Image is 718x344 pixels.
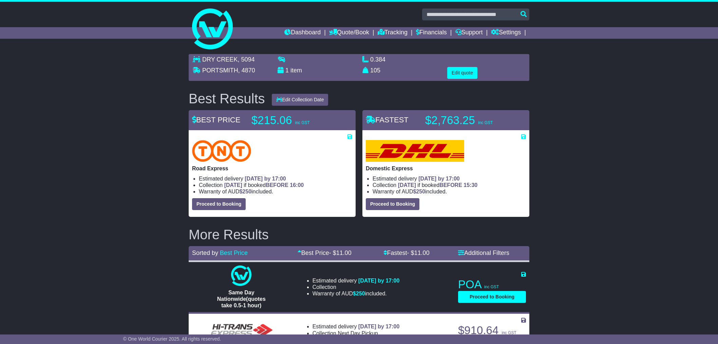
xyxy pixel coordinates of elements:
[447,67,477,79] button: Edit quote
[199,175,352,182] li: Estimated delivery
[370,56,385,63] span: 0.384
[358,278,400,283] span: [DATE] by 17:00
[398,182,416,188] span: [DATE]
[464,182,477,188] span: 15:30
[373,182,526,188] li: Collection
[491,27,521,39] a: Settings
[192,140,251,162] img: TNT Domestic: Road Express
[185,91,268,106] div: Best Results
[239,189,251,194] span: $
[192,198,246,210] button: Proceed to Booking
[272,94,328,106] button: Edit Collection Date
[202,56,238,63] span: DRY CREEK
[418,176,460,182] span: [DATE] by 17:00
[231,265,251,286] img: One World Courier: Same Day Nationwide(quotes take 0.5-1 hour)
[207,318,275,338] img: HiTrans (Machship): General
[245,176,286,182] span: [DATE] by 17:00
[313,284,400,290] li: Collection
[313,290,400,297] li: Warranty of AUD included.
[202,67,238,74] span: PORTSMITH
[366,165,526,172] p: Domestic Express
[285,67,289,74] span: 1
[366,140,464,162] img: DHL: Domestic Express
[238,56,254,63] span: , 5094
[336,250,352,256] span: 11.00
[290,182,304,188] span: 16:00
[416,189,425,194] span: 250
[313,277,400,284] li: Estimated delivery
[458,291,526,303] button: Proceed to Booking
[458,278,526,291] p: POA
[366,198,419,210] button: Proceed to Booking
[189,227,529,242] h2: More Results
[238,67,255,74] span: , 4870
[329,27,369,39] a: Quote/Book
[192,250,218,256] span: Sorted by
[192,116,240,124] span: BEST PRICE
[329,250,352,256] span: - $
[224,182,304,188] span: if booked
[251,114,336,127] p: $215.06
[398,182,477,188] span: if booked
[358,324,400,329] span: [DATE] by 17:00
[242,189,251,194] span: 250
[266,182,288,188] span: BEFORE
[338,330,378,336] span: Next Day Pickup
[458,324,526,337] p: $910.64
[413,189,425,194] span: $
[416,27,447,39] a: Financials
[290,67,302,74] span: item
[199,182,352,188] li: Collection
[455,27,483,39] a: Support
[313,330,400,337] li: Collection
[425,114,510,127] p: $2,763.25
[484,285,499,289] span: inc GST
[378,27,408,39] a: Tracking
[298,250,352,256] a: Best Price- $11.00
[502,330,516,335] span: inc GST
[370,67,380,74] span: 105
[220,250,248,256] a: Best Price
[439,182,462,188] span: BEFORE
[284,27,321,39] a: Dashboard
[458,250,509,256] a: Additional Filters
[224,182,242,188] span: [DATE]
[373,175,526,182] li: Estimated delivery
[199,188,352,195] li: Warranty of AUD included.
[478,120,493,125] span: inc GST
[123,336,221,342] span: © One World Courier 2025. All rights reserved.
[356,291,365,296] span: 250
[373,188,526,195] li: Warranty of AUD included.
[192,165,352,172] p: Road Express
[353,291,365,296] span: $
[407,250,430,256] span: - $
[295,120,309,125] span: inc GST
[414,250,430,256] span: 11.00
[217,290,266,308] span: Same Day Nationwide(quotes take 0.5-1 hour)
[383,250,430,256] a: Fastest- $11.00
[366,116,409,124] span: FASTEST
[313,323,400,330] li: Estimated delivery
